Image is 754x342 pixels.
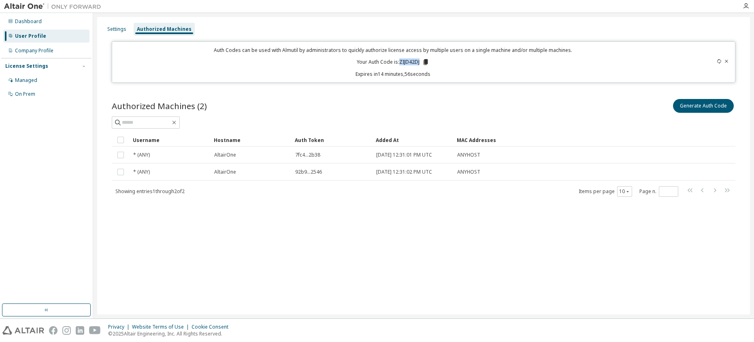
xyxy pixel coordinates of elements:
div: Added At [376,133,450,146]
span: Items per page [579,186,632,197]
p: Expires in 14 minutes, 56 seconds [117,71,669,77]
span: [DATE] 12:31:02 PM UTC [376,169,432,175]
span: [DATE] 12:31:01 PM UTC [376,152,432,158]
div: Cookie Consent [192,324,233,330]
div: User Profile [15,33,46,39]
span: * (ANY) [133,152,150,158]
img: altair_logo.svg [2,326,44,335]
span: Authorized Machines (2) [112,100,207,112]
p: Your Auth Code is: ZIJD42DJ [357,58,429,66]
button: 10 [619,188,630,195]
span: ANYHOST [457,169,480,175]
div: Settings [107,26,126,32]
div: Website Terms of Use [132,324,192,330]
div: On Prem [15,91,35,97]
div: Privacy [108,324,132,330]
span: Page n. [639,186,678,197]
p: Auth Codes can be used with Almutil by administrators to quickly authorize license access by mult... [117,47,669,54]
div: Auth Token [295,133,369,146]
div: MAC Addresses [457,133,650,146]
span: 92b9...2546 [295,169,322,175]
div: Username [133,133,207,146]
div: License Settings [5,63,48,69]
img: youtube.svg [89,326,101,335]
img: facebook.svg [49,326,58,335]
button: Generate Auth Code [673,99,734,113]
img: instagram.svg [62,326,71,335]
span: 7fc4...2b38 [295,152,320,158]
span: ANYHOST [457,152,480,158]
span: Showing entries 1 through 2 of 2 [115,188,185,195]
div: Dashboard [15,18,42,25]
div: Company Profile [15,47,53,54]
div: Managed [15,77,37,84]
img: Altair One [4,2,105,11]
span: AltairOne [214,152,236,158]
span: * (ANY) [133,169,150,175]
img: linkedin.svg [76,326,84,335]
div: Authorized Machines [137,26,192,32]
div: Hostname [214,133,288,146]
span: AltairOne [214,169,236,175]
p: © 2025 Altair Engineering, Inc. All Rights Reserved. [108,330,233,337]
